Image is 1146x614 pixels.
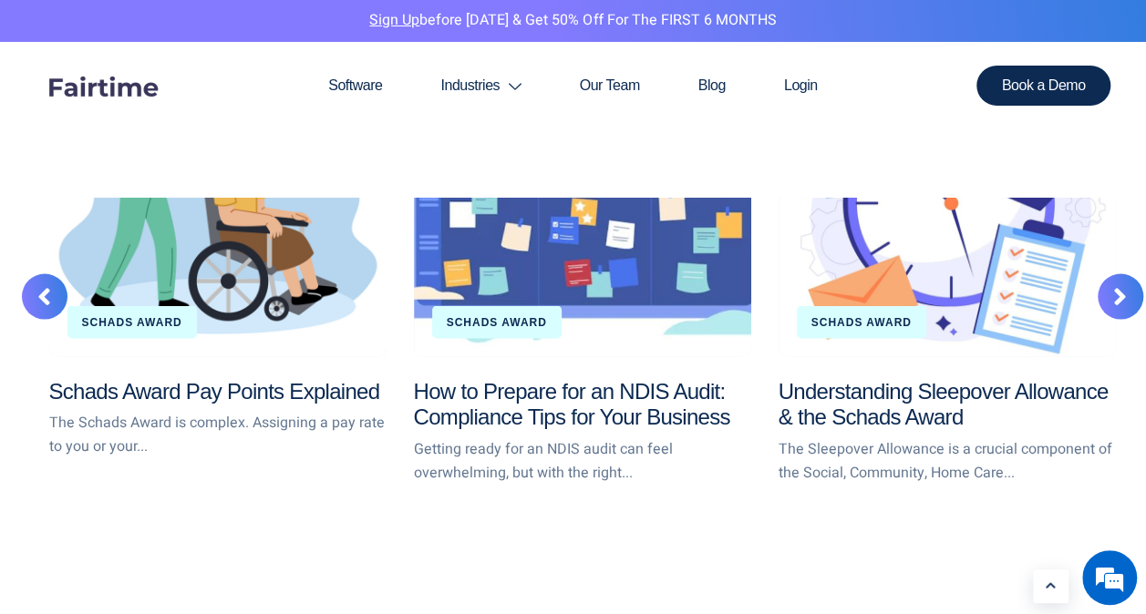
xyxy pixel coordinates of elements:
[49,411,387,457] p: The Schads Award is complex. Assigning a pay rate to you or your...
[669,42,755,129] a: Blog
[779,378,1109,429] a: Understanding Sleepover Allowance & the Schads Award
[49,378,380,403] a: Schads Award Pay Points Explained
[811,315,912,328] a: Schads Award
[976,66,1111,106] a: Book a Demo
[40,365,142,400] div: Get Started
[551,42,669,129] a: Our Team
[1002,78,1086,93] span: Book a Demo
[49,41,387,356] a: Schads Award Pay Points Explained
[299,9,343,53] div: Minimize live chat window
[414,41,751,356] a: How to Prepare for an NDIS Audit: Compliance Tips for Your Business
[1033,569,1069,603] a: Learn More
[31,197,175,211] div: SCHADS Classification Tool
[779,41,1116,356] a: Understanding Sleepover Allowance & the Schads Award
[414,437,751,484] p: Getting ready for an NDIS audit can feel overwhelming, but with the right...
[779,437,1116,484] p: The Sleepover Allowance is a crucial component of the Social, Community, Home Care...
[95,102,306,127] div: SCHADS Classification Tool
[447,315,547,328] a: Schads Award
[369,9,419,31] a: Sign Up
[299,42,411,129] a: Software
[9,448,347,513] textarea: Choose an option
[36,226,167,246] span: Welcome to Fairtime!
[14,9,1132,33] p: before [DATE] & Get 50% Off for the FIRST 6 MONTHS
[411,42,550,129] a: Industries
[24,219,180,253] div: 3:49 PM
[36,271,294,352] div: If you need to classify a SCHADS Award employee you have come to the right place! There are 3 qui...
[82,315,182,328] a: Schads Award
[755,42,847,129] a: Login
[414,378,730,429] a: How to Prepare for an NDIS Audit: Compliance Tips for Your Business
